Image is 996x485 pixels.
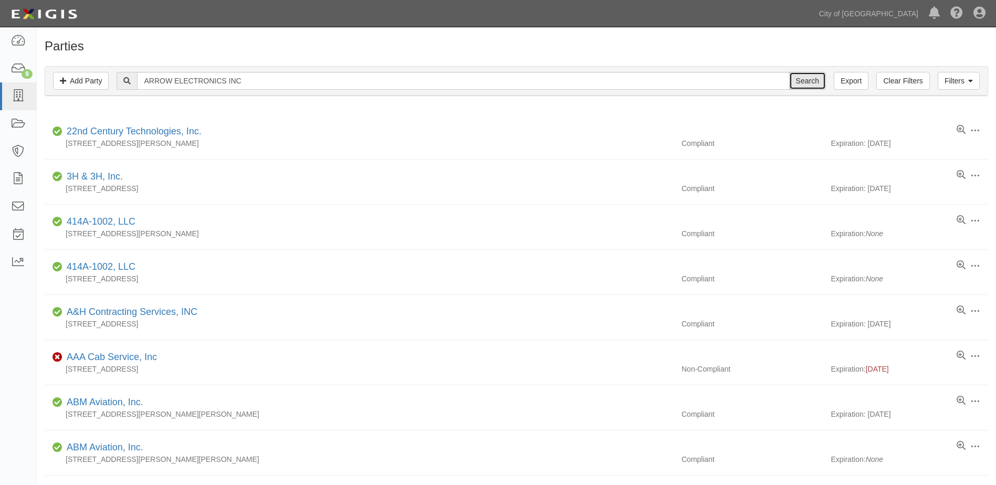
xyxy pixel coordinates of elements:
i: None [866,229,883,238]
i: None [866,455,883,463]
div: Expiration: [DATE] [831,183,988,194]
div: Compliant [674,183,831,194]
i: Compliant [53,444,62,451]
a: View results summary [957,215,966,226]
a: 414A-1002, LLC [67,261,135,272]
i: None [866,275,883,283]
img: logo-5460c22ac91f19d4615b14bd174203de0afe785f0fc80cf4dbbc73dc1793850b.png [8,5,80,24]
div: ABM Aviation, Inc. [62,441,143,455]
i: Non-Compliant [53,354,62,361]
a: Add Party [53,72,109,90]
div: ABM Aviation, Inc. [62,396,143,409]
i: Compliant [53,399,62,406]
div: [STREET_ADDRESS][PERSON_NAME][PERSON_NAME] [45,454,674,465]
div: Compliant [674,319,831,329]
div: 22nd Century Technologies, Inc. [62,125,202,139]
i: Compliant [53,218,62,226]
input: Search [137,72,789,90]
div: Expiration: [831,454,988,465]
a: 22nd Century Technologies, Inc. [67,126,202,136]
div: 3H & 3H, Inc. [62,170,123,184]
div: Compliant [674,138,831,149]
div: Compliant [674,409,831,419]
div: Expiration: [DATE] [831,319,988,329]
a: City of [GEOGRAPHIC_DATA] [814,3,924,24]
div: AAA Cab Service, Inc [62,351,157,364]
div: [STREET_ADDRESS][PERSON_NAME] [45,138,674,149]
div: [STREET_ADDRESS] [45,273,674,284]
div: 9 [22,69,33,79]
a: View results summary [957,396,966,406]
a: Clear Filters [876,72,929,90]
div: 414A-1002, LLC [62,260,135,274]
div: [STREET_ADDRESS][PERSON_NAME] [45,228,674,239]
a: 3H & 3H, Inc. [67,171,123,182]
div: Expiration: [831,273,988,284]
a: A&H Contracting Services, INC [67,307,197,317]
a: ABM Aviation, Inc. [67,397,143,407]
div: [STREET_ADDRESS] [45,183,674,194]
div: Compliant [674,228,831,239]
a: View results summary [957,170,966,181]
i: Help Center - Complianz [950,7,963,20]
input: Search [789,72,826,90]
h1: Parties [45,39,988,53]
div: Expiration: [DATE] [831,409,988,419]
span: [DATE] [866,365,889,373]
a: Export [834,72,868,90]
div: Compliant [674,273,831,284]
a: View results summary [957,305,966,316]
i: Compliant [53,263,62,271]
a: View results summary [957,260,966,271]
a: AAA Cab Service, Inc [67,352,157,362]
div: 414A-1002, LLC [62,215,135,229]
i: Compliant [53,173,62,181]
div: Expiration: [831,228,988,239]
div: Expiration: [DATE] [831,138,988,149]
div: Expiration: [831,364,988,374]
div: [STREET_ADDRESS][PERSON_NAME][PERSON_NAME] [45,409,674,419]
div: Compliant [674,454,831,465]
i: Compliant [53,128,62,135]
div: Non-Compliant [674,364,831,374]
a: View results summary [957,351,966,361]
a: Filters [938,72,980,90]
a: ABM Aviation, Inc. [67,442,143,452]
a: View results summary [957,441,966,451]
div: [STREET_ADDRESS] [45,319,674,329]
a: View results summary [957,125,966,135]
i: Compliant [53,309,62,316]
div: [STREET_ADDRESS] [45,364,674,374]
div: A&H Contracting Services, INC [62,305,197,319]
a: 414A-1002, LLC [67,216,135,227]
